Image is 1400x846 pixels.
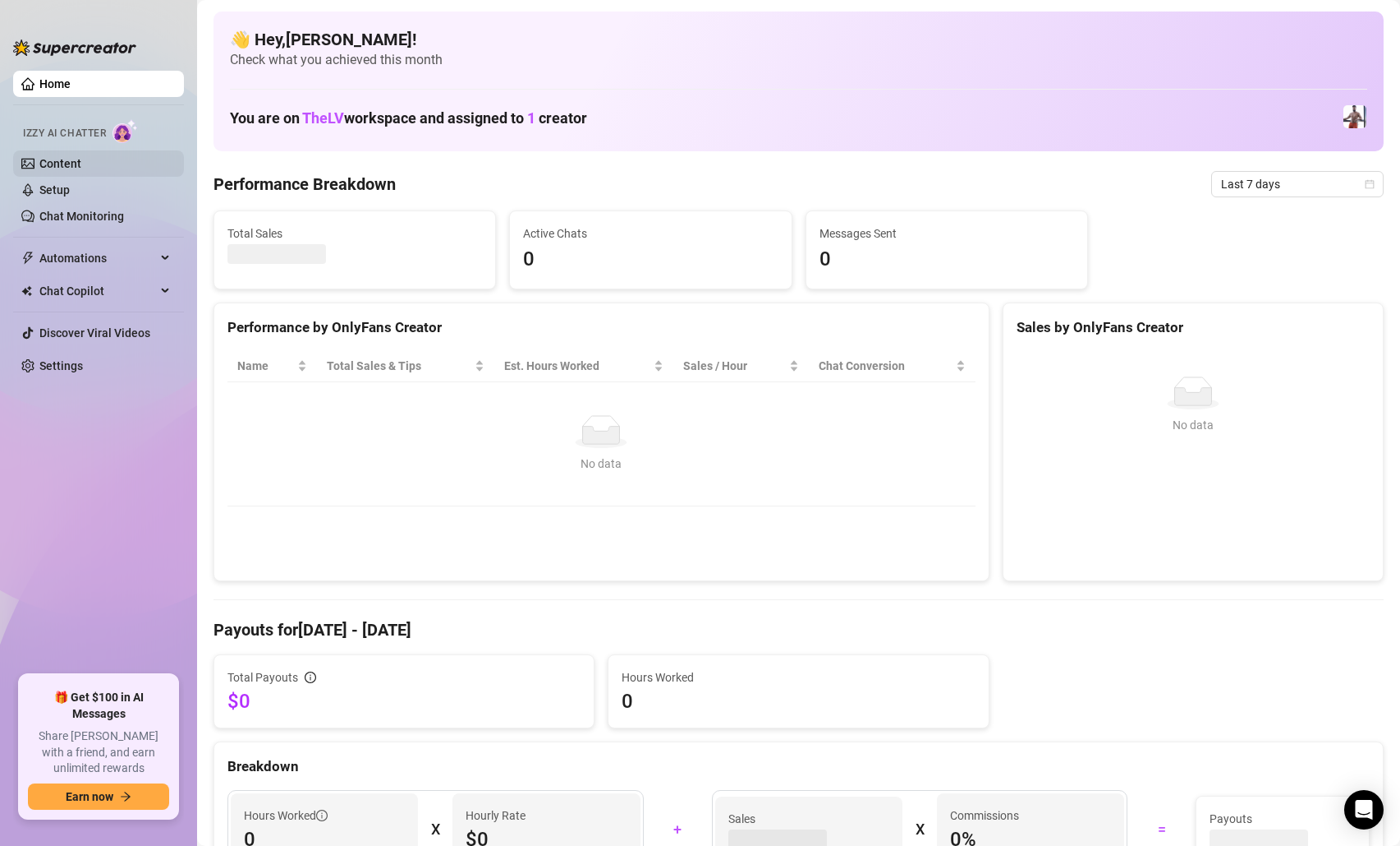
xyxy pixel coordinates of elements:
[1343,105,1366,128] img: Bubble
[819,357,952,375] span: Chat Conversion
[1210,810,1356,828] span: Payouts
[28,690,169,722] span: 🎁 Get $100 in AI Messages
[227,756,1370,778] div: Breakdown
[466,807,526,825] article: Hourly Rate
[316,810,328,821] span: info-circle
[523,244,778,275] span: 0
[728,810,889,828] span: Sales
[819,244,1074,275] span: 0
[683,357,786,375] span: Sales / Hour
[120,791,131,802] span: arrow-right
[227,668,298,687] span: Total Payouts
[39,157,81,170] a: Content
[13,39,136,56] img: logo-BBDzfeDw.svg
[28,728,169,777] span: Share [PERSON_NAME] with a friend, and earn unlimited rewards
[916,816,924,843] div: X
[1221,172,1374,196] span: Last 7 days
[230,28,1367,51] h4: 👋 Hey, [PERSON_NAME] !
[673,350,809,382] th: Sales / Hour
[1365,179,1375,189] span: calendar
[227,688,581,714] span: $0
[622,668,975,687] span: Hours Worked
[21,252,34,265] span: thunderbolt
[39,77,71,90] a: Home
[1344,790,1384,830] div: Open Intercom Messenger
[244,455,959,473] div: No data
[227,317,975,339] div: Performance by OnlyFans Creator
[237,357,294,375] span: Name
[622,688,975,714] span: 0
[523,224,778,243] span: Active Chats
[23,126,106,141] span: Izzy AI Chatter
[213,173,396,196] h4: Performance Breakdown
[227,350,317,382] th: Name
[1137,816,1186,843] div: =
[227,224,482,243] span: Total Sales
[39,183,70,196] a: Setup
[230,109,587,127] h1: You are on workspace and assigned to creator
[1017,317,1370,339] div: Sales by OnlyFans Creator
[809,350,975,382] th: Chat Conversion
[504,357,650,375] div: Est. Hours Worked
[654,816,702,843] div: +
[21,285,32,297] img: Chat Copilot
[213,618,1384,641] h4: Payouts for [DATE] - [DATE]
[950,807,1019,825] article: Commissions
[230,51,1367,69] span: Check what you achieved this month
[39,359,83,372] a: Settings
[302,109,344,127] span: TheLV
[305,672,316,683] span: info-circle
[39,210,124,223] a: Chat Monitoring
[327,357,471,375] span: Total Sales & Tips
[317,350,494,382] th: Total Sales & Tips
[112,119,138,143] img: AI Chatter
[39,278,156,304] span: Chat Copilot
[28,784,169,810] button: Earn nowarrow-right
[527,109,535,127] span: 1
[1023,416,1363,434] div: No data
[819,224,1074,243] span: Messages Sent
[431,816,439,843] div: X
[244,807,328,825] span: Hours Worked
[66,790,113,803] span: Earn now
[39,326,150,340] a: Discover Viral Videos
[39,245,156,271] span: Automations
